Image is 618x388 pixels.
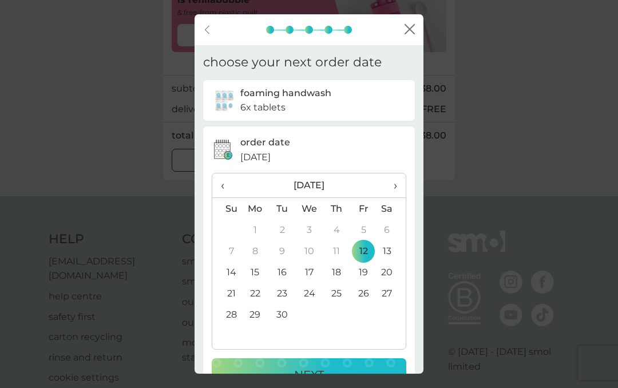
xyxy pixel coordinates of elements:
[269,262,296,283] td: 16
[377,198,406,220] th: Sa
[350,283,377,304] td: 26
[240,150,271,165] span: [DATE]
[377,219,406,240] td: 6
[386,173,397,197] span: ›
[221,173,233,197] span: ‹
[241,304,269,325] td: 29
[269,240,296,262] td: 9
[241,283,269,304] td: 22
[212,240,241,262] td: 7
[323,198,350,220] th: Th
[296,219,323,240] td: 3
[241,198,269,220] th: Mo
[350,198,377,220] th: Fr
[269,219,296,240] td: 2
[269,304,296,325] td: 30
[212,198,241,220] th: Su
[296,283,323,304] td: 24
[241,262,269,283] td: 15
[350,262,377,283] td: 19
[241,240,269,262] td: 8
[240,100,286,115] p: 6x tablets
[377,262,406,283] td: 20
[240,86,331,101] p: foaming handwash
[296,262,323,283] td: 17
[241,219,269,240] td: 1
[241,173,377,198] th: [DATE]
[212,304,241,325] td: 28
[212,262,241,283] td: 14
[350,219,377,240] td: 5
[212,88,237,113] img: foaming handwash
[296,240,323,262] td: 10
[377,240,406,262] td: 13
[240,135,290,150] p: order date
[323,262,350,283] td: 18
[323,219,350,240] td: 4
[405,24,415,36] button: close
[296,198,323,220] th: We
[377,283,406,304] td: 27
[269,283,296,304] td: 23
[212,283,241,304] td: 21
[203,54,382,72] h2: choose your next order date
[269,198,296,220] th: Tu
[350,240,377,262] td: 12
[323,283,350,304] td: 25
[294,366,324,384] p: NEXT
[323,240,350,262] td: 11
